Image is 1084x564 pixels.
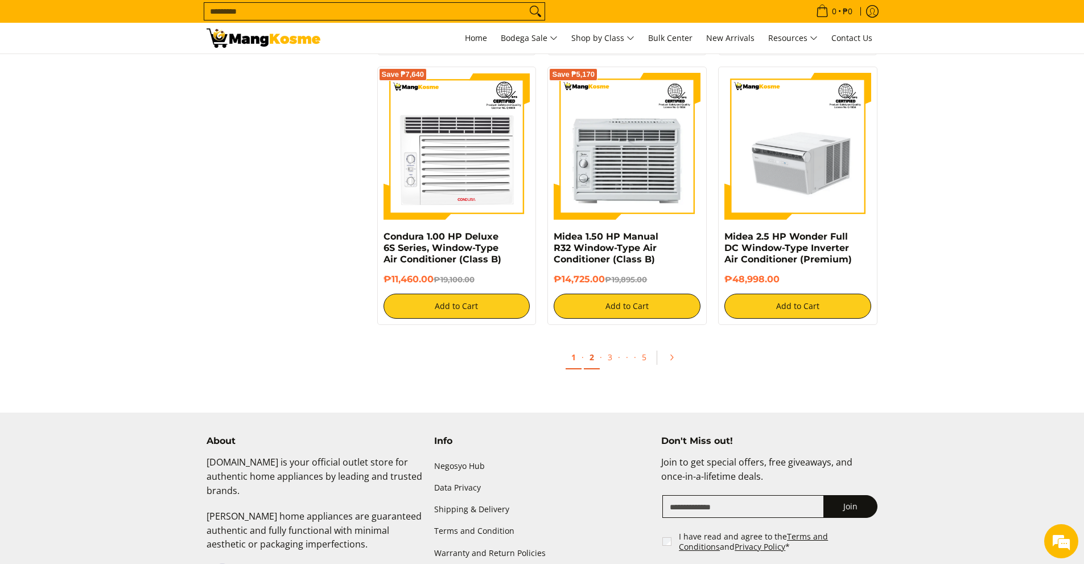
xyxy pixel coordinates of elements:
[762,23,823,53] a: Resources
[700,23,760,53] a: New Arrivals
[566,23,640,53] a: Shop by Class
[679,531,828,552] a: Terms and Conditions
[826,23,878,53] a: Contact Us
[382,71,424,78] span: Save ₱7,640
[679,532,879,551] label: I have read and agree to the and *
[59,64,191,79] div: Chat with us now
[187,6,214,33] div: Minimize live chat window
[554,73,700,220] img: Midea 1.50 HP Manual R32 Window-Type Air Conditioner (Class B)
[554,294,700,319] button: Add to Cart
[384,231,501,265] a: Condura 1.00 HP Deluxe 6S Series, Window-Type Air Conditioner (Class B)
[618,352,620,363] span: ·
[584,346,600,369] a: 2
[495,23,563,53] a: Bodega Sale
[434,455,650,477] a: Negosyo Hub
[501,31,558,46] span: Bodega Sale
[384,73,530,220] img: Condura 1.00 HP Deluxe 6S Series, Window-Type Air Conditioner (Class B)
[823,495,877,518] button: Join
[207,28,320,48] img: Bodega Sale Aircon l Mang Kosme: Home Appliances Warehouse Sale Window Type
[841,7,854,15] span: ₱0
[434,499,650,521] a: Shipping & Delivery
[642,23,698,53] a: Bulk Center
[724,274,871,285] h6: ₱48,998.00
[372,342,884,378] ul: Pagination
[620,346,634,368] span: ·
[571,31,634,46] span: Shop by Class
[724,294,871,319] button: Add to Cart
[434,275,475,284] del: ₱19,100.00
[636,346,652,368] a: 5
[768,31,818,46] span: Resources
[724,231,852,265] a: Midea 2.5 HP Wonder Full DC Window-Type Inverter Air Conditioner (Premium)
[207,435,423,447] h4: About
[66,143,157,258] span: We're online!
[554,231,658,265] a: Midea 1.50 HP Manual R32 Window-Type Air Conditioner (Class B)
[661,435,877,447] h4: Don't Miss out!
[566,346,582,369] a: 1
[661,455,877,495] p: Join to get special offers, free giveaways, and once-in-a-lifetime deals.
[465,32,487,43] span: Home
[634,352,636,363] span: ·
[582,352,584,363] span: ·
[648,32,693,43] span: Bulk Center
[605,275,647,284] del: ₱19,895.00
[602,346,618,368] a: 3
[724,73,871,220] img: Midea 2.5 HP Wonder Full DC Window-Type Inverter Air Conditioner (Premium)
[600,352,602,363] span: ·
[384,294,530,319] button: Add to Cart
[384,274,530,285] h6: ₱11,460.00
[552,71,595,78] span: Save ₱5,170
[434,521,650,542] a: Terms and Condition
[554,274,700,285] h6: ₱14,725.00
[434,477,650,499] a: Data Privacy
[207,455,423,509] p: [DOMAIN_NAME] is your official outlet store for authentic home appliances by leading and trusted ...
[526,3,545,20] button: Search
[813,5,856,18] span: •
[434,542,650,564] a: Warranty and Return Policies
[459,23,493,53] a: Home
[6,311,217,351] textarea: Type your message and hit 'Enter'
[207,509,423,563] p: [PERSON_NAME] home appliances are guaranteed authentic and fully functional with minimal aestheti...
[831,32,872,43] span: Contact Us
[434,435,650,447] h4: Info
[735,541,785,552] a: Privacy Policy
[706,32,755,43] span: New Arrivals
[830,7,838,15] span: 0
[332,23,878,53] nav: Main Menu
